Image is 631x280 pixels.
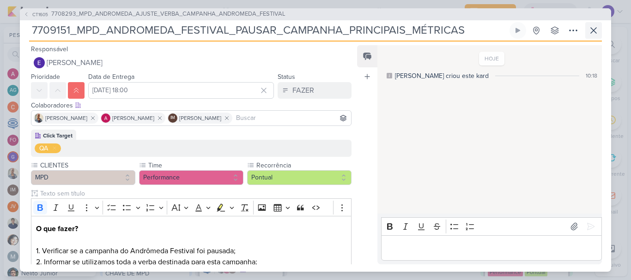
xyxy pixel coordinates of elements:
[112,114,154,122] span: [PERSON_NAME]
[45,114,87,122] span: [PERSON_NAME]
[31,198,352,216] div: Editor toolbar
[395,71,489,81] div: [PERSON_NAME] criou este kard
[586,71,597,80] div: 10:18
[381,235,602,261] div: Editor editing area: main
[278,73,295,81] label: Status
[36,224,78,233] strong: O que fazer?
[234,113,349,124] input: Buscar
[29,22,508,39] input: Kard Sem Título
[31,54,352,71] button: [PERSON_NAME]
[43,131,73,140] div: Click Target
[39,161,135,170] label: CLIENTES
[39,143,48,153] div: QA
[179,114,221,122] span: [PERSON_NAME]
[278,82,352,99] button: FAZER
[47,57,103,68] span: [PERSON_NAME]
[147,161,243,170] label: Time
[170,116,175,120] p: IM
[38,189,352,198] input: Texto sem título
[31,101,352,110] div: Colaboradores
[88,82,274,99] input: Select a date
[31,45,68,53] label: Responsável
[168,113,177,123] div: Isabella Machado Guimarães
[34,57,45,68] img: Eduardo Quaresma
[31,73,60,81] label: Prioridade
[247,170,352,185] button: Pontual
[101,113,110,123] img: Alessandra Gomes
[514,27,522,34] div: Ligar relógio
[34,113,43,123] img: Iara Santos
[381,217,602,235] div: Editor toolbar
[255,161,352,170] label: Recorrência
[292,85,314,96] div: FAZER
[88,73,134,81] label: Data de Entrega
[31,170,135,185] button: MPD
[139,170,243,185] button: Performance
